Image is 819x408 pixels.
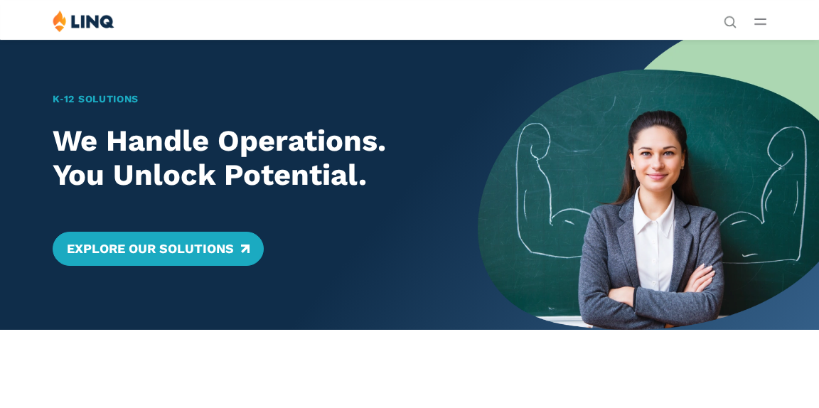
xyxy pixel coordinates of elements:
button: Open Search Bar [724,14,737,27]
img: LINQ | K‑12 Software [53,10,114,32]
h2: We Handle Operations. You Unlock Potential. [53,124,444,192]
nav: Utility Navigation [724,10,737,27]
h1: K‑12 Solutions [53,92,444,107]
img: Home Banner [478,39,819,330]
a: Explore Our Solutions [53,232,264,266]
button: Open Main Menu [754,14,766,29]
